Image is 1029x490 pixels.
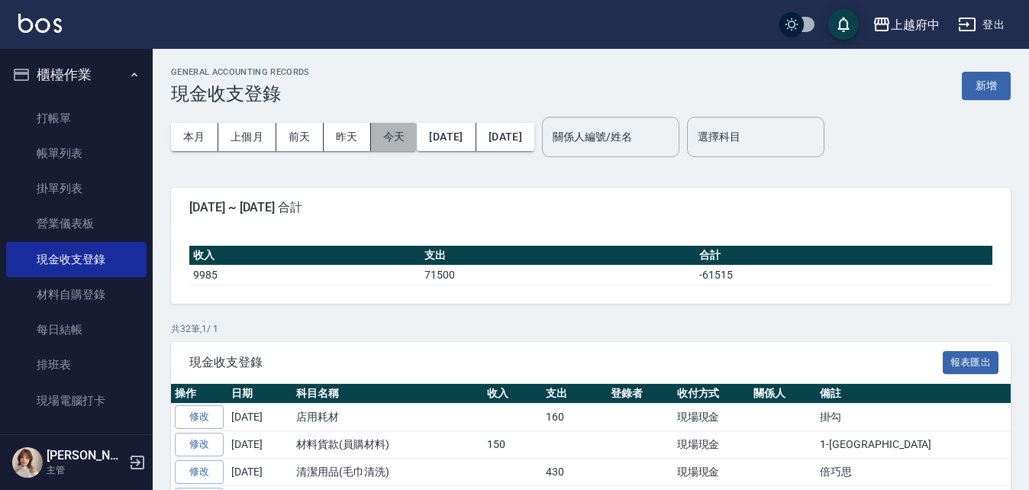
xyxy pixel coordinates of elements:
[673,384,750,404] th: 收付方式
[943,351,999,375] button: 報表匯出
[828,9,859,40] button: save
[673,458,750,485] td: 現場現金
[6,55,147,95] button: 櫃檯作業
[175,433,224,456] a: 修改
[6,171,147,206] a: 掛單列表
[417,123,476,151] button: [DATE]
[6,136,147,171] a: 帳單列表
[227,384,292,404] th: 日期
[18,14,62,33] img: Logo
[175,405,224,429] a: 修改
[227,458,292,485] td: [DATE]
[6,347,147,382] a: 排班表
[171,123,218,151] button: 本月
[673,431,750,459] td: 現場現金
[292,384,483,404] th: 科目名稱
[47,463,124,477] p: 主管
[292,431,483,459] td: 材料貨款(員購材料)
[421,265,695,285] td: 71500
[47,448,124,463] h5: [PERSON_NAME]
[695,265,992,285] td: -61515
[607,384,673,404] th: 登錄者
[542,458,607,485] td: 430
[6,312,147,347] a: 每日結帳
[189,265,421,285] td: 9985
[175,460,224,484] a: 修改
[276,123,324,151] button: 前天
[189,246,421,266] th: 收入
[483,431,542,459] td: 150
[866,9,946,40] button: 上越府中
[891,15,940,34] div: 上越府中
[6,242,147,277] a: 現金收支登錄
[695,246,992,266] th: 合計
[943,354,999,369] a: 報表匯出
[218,123,276,151] button: 上個月
[6,383,147,418] a: 現場電腦打卡
[371,123,418,151] button: 今天
[952,11,1011,39] button: 登出
[962,72,1011,100] button: 新增
[542,404,607,431] td: 160
[6,101,147,136] a: 打帳單
[227,431,292,459] td: [DATE]
[542,384,607,404] th: 支出
[750,384,816,404] th: 關係人
[6,424,147,464] button: 預約管理
[171,83,310,105] h3: 現金收支登錄
[673,404,750,431] td: 現場現金
[189,200,992,215] span: [DATE] ~ [DATE] 合計
[292,404,483,431] td: 店用耗材
[6,206,147,241] a: 營業儀表板
[12,447,43,478] img: Person
[324,123,371,151] button: 昨天
[292,458,483,485] td: 清潔用品(毛巾清洗)
[421,246,695,266] th: 支出
[189,355,943,370] span: 現金收支登錄
[6,277,147,312] a: 材料自購登錄
[962,78,1011,92] a: 新增
[483,384,542,404] th: 收入
[227,404,292,431] td: [DATE]
[476,123,534,151] button: [DATE]
[171,322,1011,336] p: 共 32 筆, 1 / 1
[171,67,310,77] h2: GENERAL ACCOUNTING RECORDS
[171,384,227,404] th: 操作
